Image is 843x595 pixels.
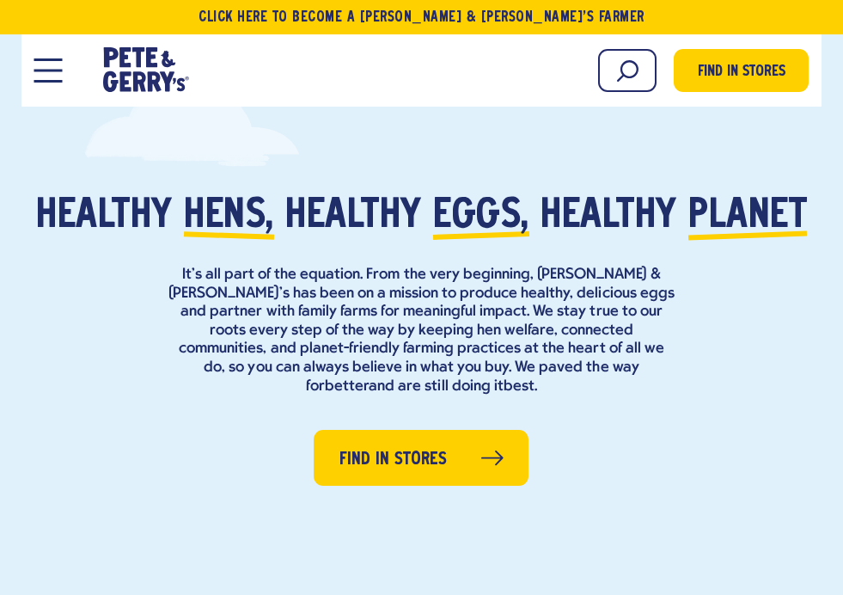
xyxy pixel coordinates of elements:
span: hens, [184,191,274,242]
button: Open Mobile Menu Modal Dialog [34,58,63,83]
a: Find in Stores [314,430,528,486]
input: Search [598,49,657,92]
span: Find in Stores [339,446,447,473]
span: eggs, [433,191,529,242]
p: It’s all part of the equation. From the very beginning, [PERSON_NAME] & [PERSON_NAME]’s has been ... [168,266,675,396]
span: Healthy [36,191,173,242]
span: planet [688,191,807,242]
span: Find in Stores [698,61,785,84]
a: Find in Stores [674,49,809,92]
strong: best [504,378,535,395]
span: healthy [285,191,422,242]
strong: better [325,378,369,395]
span: healthy [541,191,677,242]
